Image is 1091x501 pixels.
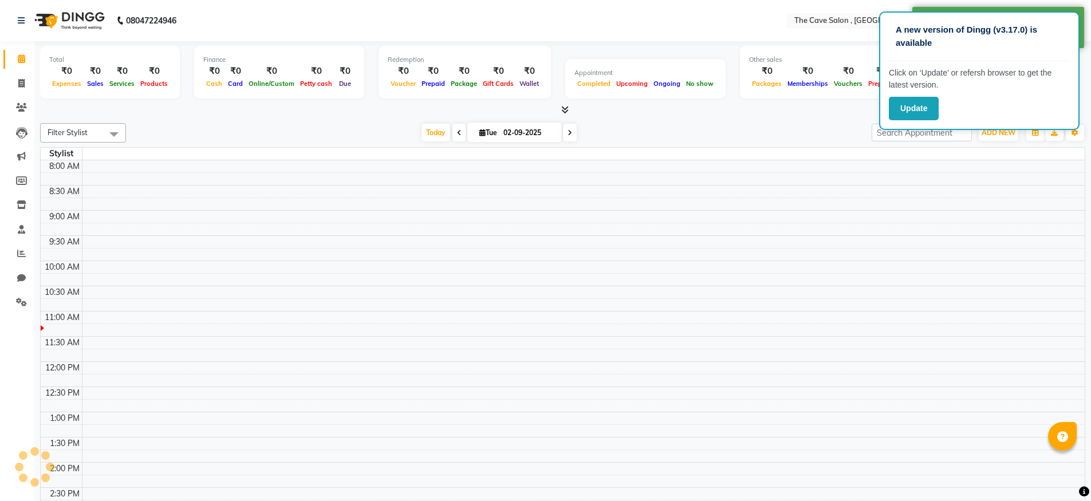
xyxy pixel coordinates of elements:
div: Appointment [574,68,716,78]
span: Wallet [517,80,542,88]
span: Voucher [388,80,419,88]
div: ₹0 [84,65,107,78]
span: Packages [749,80,785,88]
div: Finance [203,55,355,65]
span: Package [448,80,480,88]
p: A new version of Dingg (v3.17.0) is available [896,23,1063,49]
div: Other sales [749,55,935,65]
div: ₹0 [225,65,246,78]
span: No show [683,80,716,88]
span: Services [107,80,137,88]
div: ₹0 [107,65,137,78]
span: Online/Custom [246,80,297,88]
div: ₹0 [831,65,865,78]
div: ₹0 [480,65,517,78]
div: 11:30 AM [42,337,82,349]
span: Products [137,80,171,88]
div: 11:00 AM [42,311,82,324]
span: Due [336,80,354,88]
span: Vouchers [831,80,865,88]
div: 9:00 AM [47,211,82,223]
p: Click on ‘Update’ or refersh browser to get the latest version. [889,67,1070,91]
div: ₹0 [517,65,542,78]
input: 2025-09-02 [500,124,557,141]
b: 08047224946 [126,5,176,37]
div: ₹0 [49,65,84,78]
div: 12:30 PM [43,387,82,399]
div: ₹0 [419,65,448,78]
span: Expenses [49,80,84,88]
div: ₹0 [297,65,335,78]
div: Redemption [388,55,542,65]
div: Total [49,55,171,65]
span: Completed [574,80,613,88]
div: 10:00 AM [42,261,82,273]
div: ₹0 [749,65,785,78]
button: Update [889,97,939,120]
div: 10:30 AM [42,286,82,298]
div: 12:00 PM [43,362,82,374]
span: ADD NEW [982,128,1015,137]
input: Search Appointment [872,124,972,141]
div: ₹0 [246,65,297,78]
span: Ongoing [651,80,683,88]
div: ₹0 [203,65,225,78]
div: Stylist [41,148,82,160]
span: Upcoming [613,80,651,88]
span: Petty cash [297,80,335,88]
img: logo [29,5,108,37]
span: Prepaids [865,80,898,88]
div: ₹0 [137,65,171,78]
span: Cash [203,80,225,88]
div: ₹0 [865,65,898,78]
div: 1:30 PM [48,437,82,449]
div: ₹0 [335,65,355,78]
span: Tue [476,128,500,137]
div: ₹0 [785,65,831,78]
span: Memberships [785,80,831,88]
div: 9:30 AM [47,236,82,248]
span: Prepaid [419,80,448,88]
div: 8:00 AM [47,160,82,172]
div: 1:00 PM [48,412,82,424]
div: 8:30 AM [47,186,82,198]
button: ADD NEW [979,125,1018,141]
div: ₹0 [448,65,480,78]
span: Sales [84,80,107,88]
div: ₹0 [388,65,419,78]
span: Gift Cards [480,80,517,88]
span: Today [422,124,450,141]
span: Card [225,80,246,88]
span: Filter Stylist [48,128,88,137]
div: 2:30 PM [48,488,82,500]
div: 2:00 PM [48,463,82,475]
